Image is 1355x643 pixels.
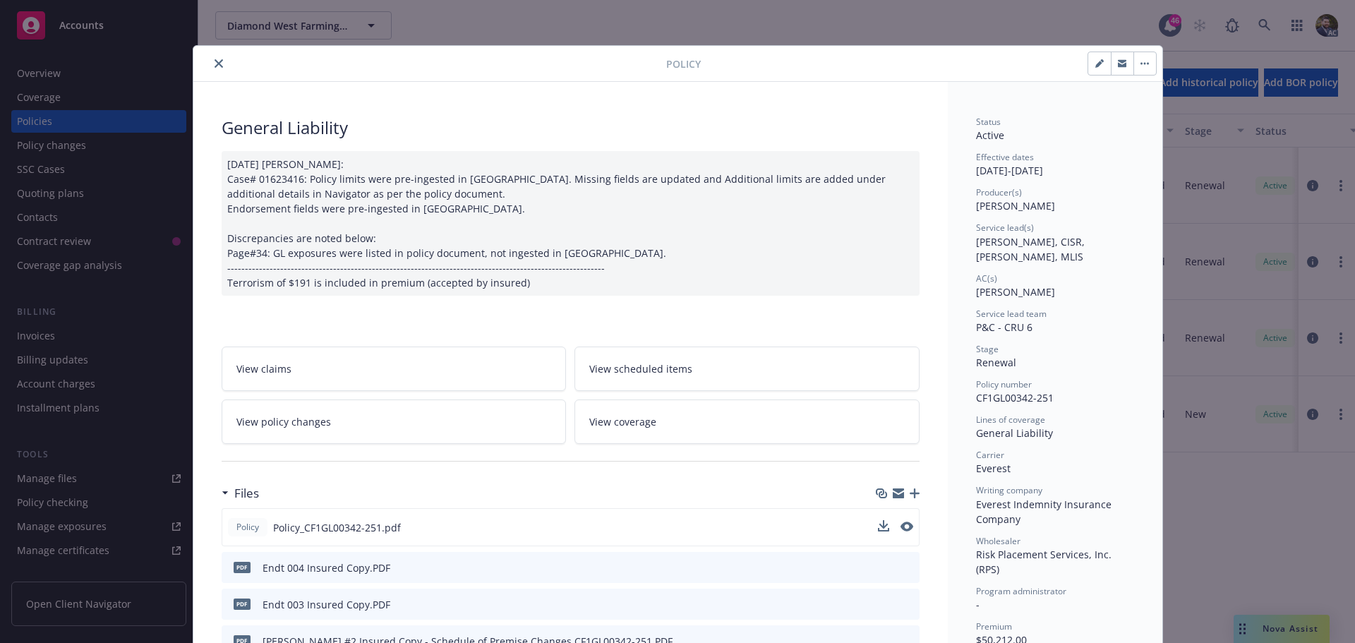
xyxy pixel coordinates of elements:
button: download file [879,560,890,575]
span: Service lead team [976,308,1047,320]
span: Producer(s) [976,186,1022,198]
a: View coverage [574,399,920,444]
span: P&C - CRU 6 [976,320,1032,334]
a: View policy changes [222,399,567,444]
span: Lines of coverage [976,414,1045,426]
div: General Liability [222,116,920,140]
span: Wholesaler [976,535,1020,547]
span: Policy_CF1GL00342-251.pdf [273,520,401,535]
button: download file [879,597,890,612]
span: AC(s) [976,272,997,284]
span: CF1GL00342-251 [976,391,1054,404]
span: Stage [976,343,999,355]
span: [PERSON_NAME] [976,285,1055,299]
div: Files [222,484,259,503]
span: Status [976,116,1001,128]
span: Risk Placement Services, Inc. (RPS) [976,548,1114,576]
a: View claims [222,347,567,391]
button: download file [878,520,889,531]
span: Program administrator [976,585,1066,597]
span: Policy number [976,378,1032,390]
span: Everest Indemnity Insurance Company [976,498,1114,526]
span: Carrier [976,449,1004,461]
div: General Liability [976,426,1134,440]
span: Writing company [976,484,1042,496]
h3: Files [234,484,259,503]
div: Endt 004 Insured Copy.PDF [263,560,390,575]
span: PDF [234,599,251,609]
span: PDF [234,562,251,572]
span: Effective dates [976,151,1034,163]
button: preview file [901,520,913,535]
a: View scheduled items [574,347,920,391]
button: preview file [901,522,913,531]
span: Service lead(s) [976,222,1034,234]
span: View policy changes [236,414,331,429]
span: Policy [234,521,262,534]
button: preview file [901,597,914,612]
span: View coverage [589,414,656,429]
div: [DATE] - [DATE] [976,151,1134,178]
div: Endt 003 Insured Copy.PDF [263,597,390,612]
span: Renewal [976,356,1016,369]
span: - [976,598,980,611]
span: View claims [236,361,291,376]
span: Premium [976,620,1012,632]
button: close [210,55,227,72]
span: Everest [976,462,1011,475]
button: download file [878,520,889,535]
button: preview file [901,560,914,575]
span: View scheduled items [589,361,692,376]
div: [DATE] [PERSON_NAME]: Case# 01623416: Policy limits were pre-ingested in [GEOGRAPHIC_DATA]. Missi... [222,151,920,296]
span: [PERSON_NAME], CISR, [PERSON_NAME], MLIS [976,235,1088,263]
span: [PERSON_NAME] [976,199,1055,212]
span: Active [976,128,1004,142]
span: Policy [666,56,701,71]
